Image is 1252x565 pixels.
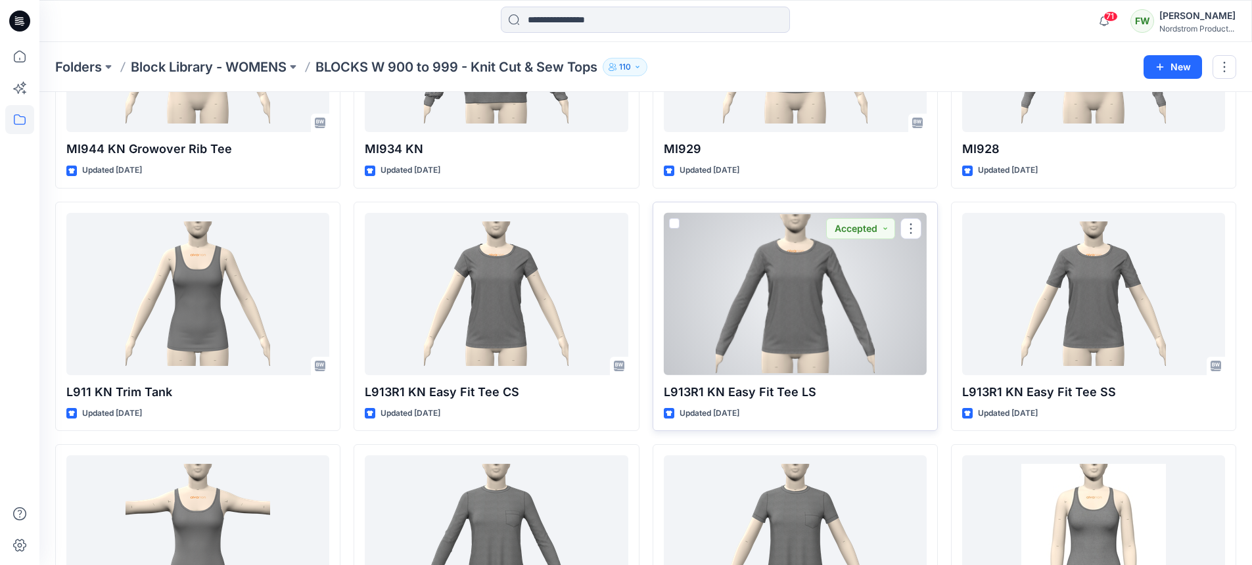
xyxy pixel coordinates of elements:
button: 110 [603,58,647,76]
p: MI944 KN Growover Rib Tee [66,140,329,158]
p: MI928 [962,140,1225,158]
p: Updated [DATE] [680,407,739,420]
a: Folders [55,58,102,76]
p: Updated [DATE] [680,164,739,177]
p: Updated [DATE] [978,407,1038,420]
button: New [1144,55,1202,79]
div: FW [1130,9,1154,33]
p: L913R1 KN Easy Fit Tee LS [664,383,927,401]
p: L913R1 KN Easy Fit Tee SS [962,383,1225,401]
a: L911 KN Trim Tank [66,213,329,375]
p: BLOCKS W 900 to 999 - Knit Cut & Sew Tops [315,58,597,76]
p: L913R1 KN Easy Fit Tee CS [365,383,628,401]
a: Block Library - WOMENS [131,58,287,76]
p: MI929 [664,140,927,158]
p: Updated [DATE] [82,164,142,177]
span: 71 [1103,11,1118,22]
p: L911 KN Trim Tank [66,383,329,401]
div: Nordstrom Product... [1159,24,1236,34]
p: Updated [DATE] [82,407,142,420]
a: L913R1 KN Easy Fit Tee CS [365,213,628,375]
p: Updated [DATE] [978,164,1038,177]
a: L913R1 KN Easy Fit Tee LS [664,213,927,375]
p: MI934 KN [365,140,628,158]
p: Updated [DATE] [381,164,440,177]
p: Updated [DATE] [381,407,440,420]
div: [PERSON_NAME] [1159,8,1236,24]
a: L913R1 KN Easy Fit Tee SS [962,213,1225,375]
p: 110 [619,60,631,74]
